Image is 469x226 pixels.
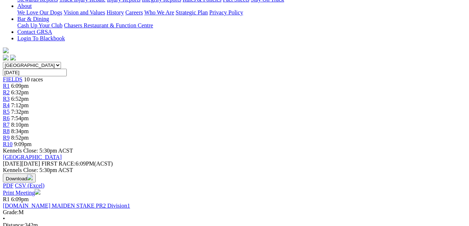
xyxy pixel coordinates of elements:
img: twitter.svg [10,55,16,60]
div: Kennels Close: 5:30pm ACST [3,167,466,173]
a: R7 [3,122,10,128]
a: Cash Up Your Club [17,22,62,28]
a: [DOMAIN_NAME] MAIDEN STAKE PR2 Division1 [3,203,130,209]
a: Contact GRSA [17,29,52,35]
span: Grade: [3,209,19,215]
span: 8:52pm [11,135,29,141]
a: Bar & Dining [17,16,49,22]
div: About [17,9,466,16]
a: R2 [3,89,10,95]
img: download.svg [27,175,33,180]
span: 6:32pm [11,89,29,95]
div: Bar & Dining [17,22,466,29]
a: About [17,3,32,9]
a: R10 [3,141,13,147]
span: 8:34pm [11,128,29,134]
a: History [106,9,124,15]
a: R5 [3,109,10,115]
span: 6:09pm [11,83,29,89]
a: Login To Blackbook [17,35,65,41]
a: PDF [3,182,13,189]
a: Careers [125,9,143,15]
span: [DATE] [3,161,22,167]
div: Download [3,182,466,189]
span: 10 races [24,76,43,82]
button: Download [3,173,36,182]
img: printer.svg [35,189,40,195]
a: Who We Are [144,9,174,15]
a: R8 [3,128,10,134]
span: 8:10pm [11,122,29,128]
span: 7:54pm [11,115,29,121]
span: Kennels Close: 5:30pm ACST [3,148,73,154]
a: [GEOGRAPHIC_DATA] [3,154,62,160]
span: 6:52pm [11,96,29,102]
a: Privacy Policy [209,9,243,15]
span: [DATE] [3,161,40,167]
input: Select date [3,69,67,76]
a: CSV (Excel) [15,182,44,189]
span: 6:09pm [11,196,29,202]
a: FIELDS [3,76,22,82]
a: Vision and Values [63,9,105,15]
span: R1 [3,196,10,202]
span: FIRST RACE: [41,161,75,167]
img: logo-grsa-white.png [3,48,9,53]
span: 9:09pm [14,141,32,147]
div: M [3,209,466,216]
img: facebook.svg [3,55,9,60]
a: R4 [3,102,10,108]
a: Chasers Restaurant & Function Centre [64,22,153,28]
a: We Love Our Dogs [17,9,62,15]
a: R9 [3,135,10,141]
a: R6 [3,115,10,121]
span: 7:32pm [11,109,29,115]
a: R1 [3,83,10,89]
a: Strategic Plan [176,9,208,15]
span: • [3,216,5,222]
span: 7:12pm [11,102,29,108]
a: Print Meeting [3,190,40,196]
span: 6:09PM(ACST) [41,161,113,167]
a: R3 [3,96,10,102]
